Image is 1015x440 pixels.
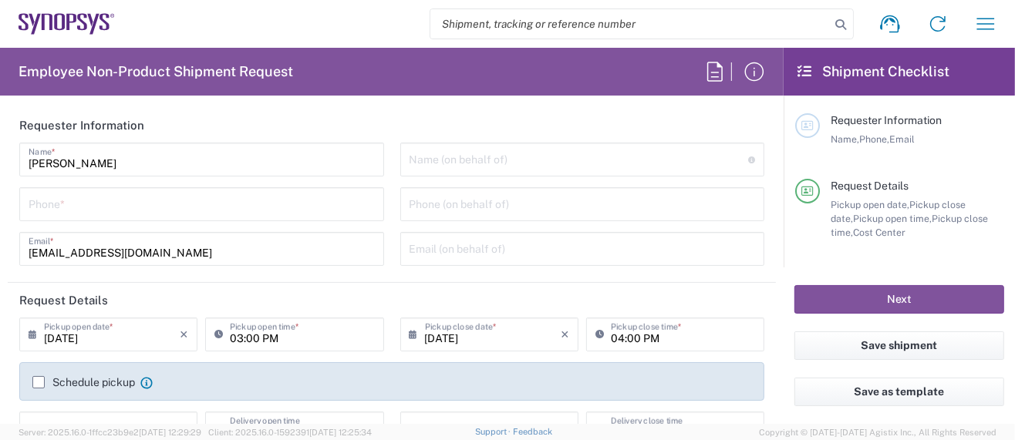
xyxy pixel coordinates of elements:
[19,62,293,81] h2: Employee Non-Product Shipment Request
[853,213,932,224] span: Pickup open time,
[853,227,905,238] span: Cost Center
[513,427,552,436] a: Feedback
[794,378,1004,406] button: Save as template
[19,293,108,308] h2: Request Details
[889,133,915,145] span: Email
[831,133,859,145] span: Name,
[32,376,135,388] label: Schedule pickup
[797,62,949,81] h2: Shipment Checklist
[19,118,144,133] h2: Requester Information
[475,427,514,436] a: Support
[561,322,569,347] i: ×
[309,428,372,437] span: [DATE] 12:25:34
[859,133,889,145] span: Phone,
[831,114,942,126] span: Requester Information
[208,428,372,437] span: Client: 2025.16.0-1592391
[794,331,1004,360] button: Save shipment
[180,322,188,347] i: ×
[430,9,830,39] input: Shipment, tracking or reference number
[831,180,909,192] span: Request Details
[759,425,996,439] span: Copyright © [DATE]-[DATE] Agistix Inc., All Rights Reserved
[831,199,909,210] span: Pickup open date,
[794,285,1004,314] button: Next
[139,428,201,437] span: [DATE] 12:29:29
[19,428,201,437] span: Server: 2025.16.0-1ffcc23b9e2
